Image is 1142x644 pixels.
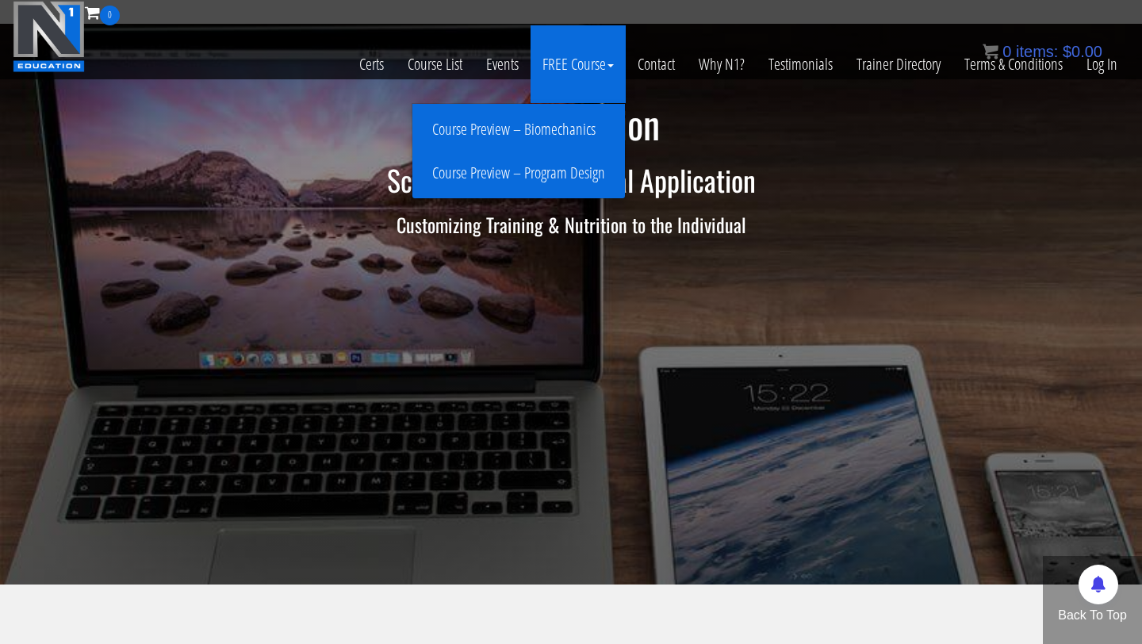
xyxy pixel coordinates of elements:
a: Certs [347,25,396,103]
a: Log In [1075,25,1129,103]
a: Why N1? [687,25,757,103]
span: 0 [1002,43,1011,60]
a: Terms & Conditions [952,25,1075,103]
h2: Science Meets Practical Application [107,164,1035,196]
h1: N1 Education [107,103,1035,145]
h3: Customizing Training & Nutrition to the Individual [107,214,1035,235]
a: Contact [626,25,687,103]
a: 0 items: $0.00 [983,43,1102,60]
a: Testimonials [757,25,845,103]
bdi: 0.00 [1063,43,1102,60]
a: Trainer Directory [845,25,952,103]
img: n1-education [13,1,85,72]
span: $ [1063,43,1071,60]
a: Course Preview – Biomechanics [416,116,621,144]
span: items: [1016,43,1058,60]
a: Course Preview – Program Design [416,159,621,187]
a: Course List [396,25,474,103]
a: 0 [85,2,120,23]
span: 0 [100,6,120,25]
img: icon11.png [983,44,998,59]
a: Events [474,25,531,103]
a: FREE Course [531,25,626,103]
